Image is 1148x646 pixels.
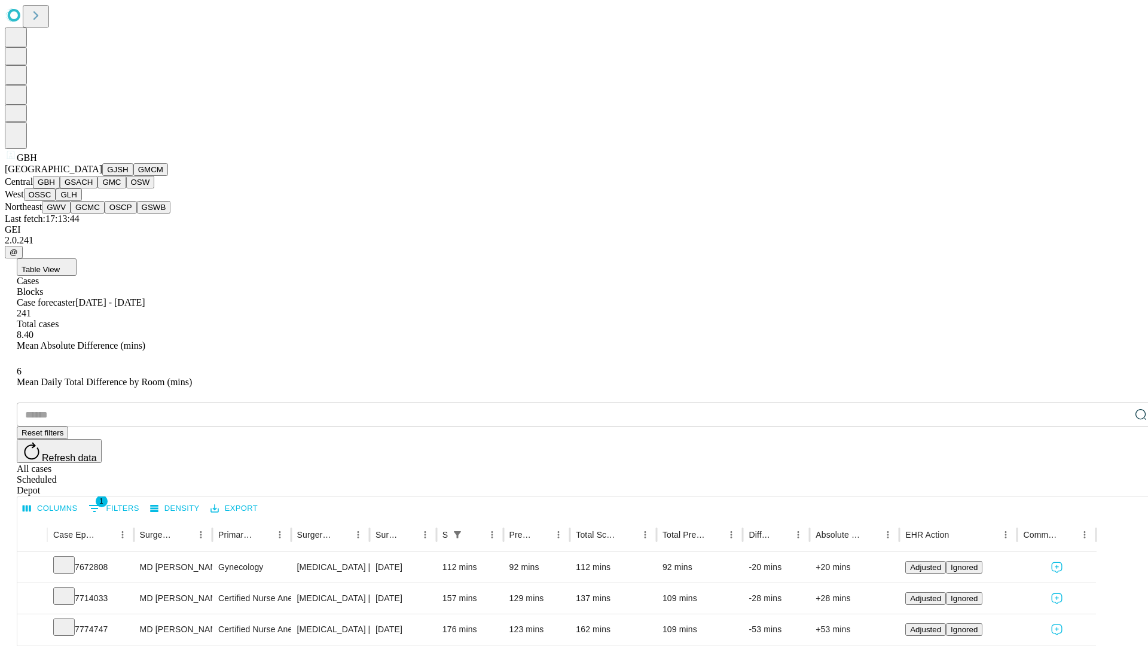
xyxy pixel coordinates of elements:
button: GSWB [137,201,171,214]
span: Ignored [951,594,978,603]
div: Surgery Name [297,530,332,540]
button: Adjusted [905,592,946,605]
div: Total Predicted Duration [662,530,706,540]
button: Export [207,499,261,518]
span: Refresh data [42,453,97,463]
button: Menu [637,526,654,543]
span: Northeast [5,202,42,212]
button: Menu [997,526,1014,543]
button: Menu [790,526,807,543]
button: GMC [97,176,126,188]
div: Total Scheduled Duration [576,530,619,540]
button: Expand [23,620,41,641]
div: Predicted In Room Duration [509,530,533,540]
span: Mean Daily Total Difference by Room (mins) [17,377,192,387]
button: Sort [773,526,790,543]
span: Total cases [17,319,59,329]
div: MD [PERSON_NAME] [PERSON_NAME] Md [140,552,206,583]
button: Sort [176,526,193,543]
div: [MEDICAL_DATA] [MEDICAL_DATA] AND OR [MEDICAL_DATA] [297,552,364,583]
button: Show filters [86,499,142,518]
span: [GEOGRAPHIC_DATA] [5,164,102,174]
button: Menu [550,526,567,543]
div: GEI [5,224,1143,235]
button: Refresh data [17,439,102,463]
div: [MEDICAL_DATA] [MEDICAL_DATA] REMOVAL TUBES AND/OR OVARIES FOR UTERUS 250GM OR LESS [297,614,364,645]
button: Reset filters [17,426,68,439]
button: Ignored [946,623,982,636]
button: Sort [533,526,550,543]
div: Surgeon Name [140,530,175,540]
button: Menu [193,526,209,543]
span: 1 [96,495,108,507]
div: 112 mins [576,552,651,583]
button: Sort [950,526,967,543]
button: Sort [620,526,637,543]
button: Adjusted [905,623,946,636]
span: Adjusted [910,625,941,634]
span: 8.40 [17,330,33,340]
div: 137 mins [576,583,651,614]
div: +53 mins [816,614,893,645]
span: Adjusted [910,563,941,572]
div: Comments [1023,530,1058,540]
button: Expand [23,557,41,578]
div: 7672808 [53,552,128,583]
span: Last fetch: 17:13:44 [5,214,80,224]
button: Select columns [20,499,81,518]
div: [DATE] [375,583,430,614]
span: Mean Absolute Difference (mins) [17,340,145,351]
button: Ignored [946,592,982,605]
button: Show filters [449,526,466,543]
span: 6 [17,366,22,376]
span: Ignored [951,625,978,634]
button: GWV [42,201,71,214]
span: [DATE] - [DATE] [75,297,145,307]
button: GMCM [133,163,168,176]
div: MD [PERSON_NAME] [PERSON_NAME] Md [140,614,206,645]
button: Menu [880,526,896,543]
div: EHR Action [905,530,949,540]
button: Sort [333,526,350,543]
div: 1 active filter [449,526,466,543]
button: Expand [23,589,41,610]
button: OSCP [105,201,137,214]
button: Sort [1060,526,1076,543]
div: -20 mins [749,552,804,583]
div: 92 mins [662,552,737,583]
div: Primary Service [218,530,253,540]
div: Certified Nurse Anesthetist [218,583,285,614]
button: Sort [467,526,484,543]
div: 129 mins [509,583,564,614]
div: Surgery Date [375,530,399,540]
button: GJSH [102,163,133,176]
button: Menu [723,526,740,543]
span: Ignored [951,563,978,572]
button: GSACH [60,176,97,188]
span: GBH [17,153,37,163]
div: 123 mins [509,614,564,645]
button: Menu [484,526,500,543]
button: Ignored [946,561,982,574]
div: Scheduled In Room Duration [442,530,448,540]
div: MD [PERSON_NAME] [PERSON_NAME] Md [140,583,206,614]
span: 241 [17,308,31,318]
div: 109 mins [662,583,737,614]
button: Menu [1076,526,1093,543]
span: @ [10,248,18,257]
button: Sort [400,526,417,543]
button: Menu [114,526,131,543]
div: 109 mins [662,614,737,645]
button: Menu [271,526,288,543]
div: 7714033 [53,583,128,614]
button: Menu [417,526,433,543]
div: 2.0.241 [5,235,1143,246]
button: @ [5,246,23,258]
button: Table View [17,258,77,276]
div: +20 mins [816,552,893,583]
button: Sort [255,526,271,543]
button: Sort [863,526,880,543]
div: [DATE] [375,552,430,583]
button: GBH [33,176,60,188]
span: Case forecaster [17,297,75,307]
